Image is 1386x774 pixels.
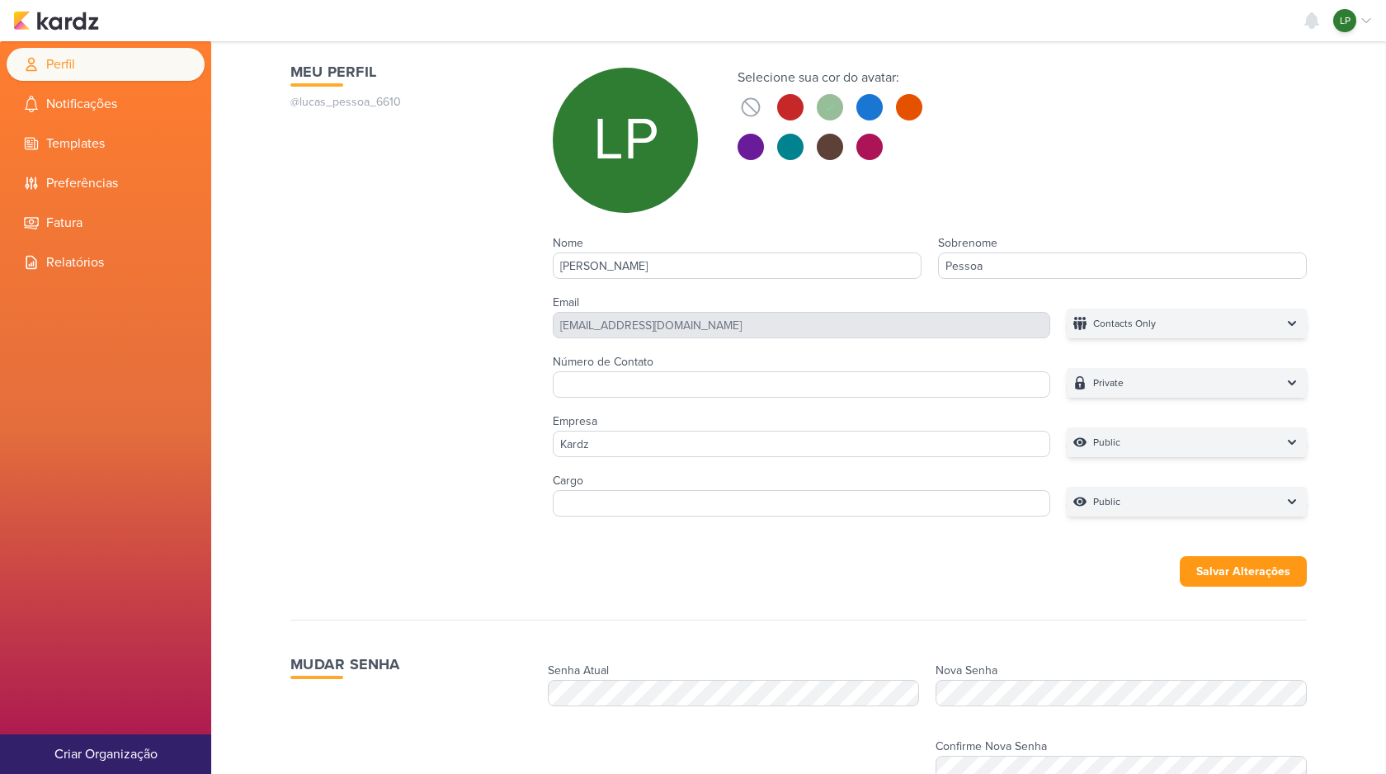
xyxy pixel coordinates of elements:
[7,87,205,120] li: Notificações
[548,663,609,677] label: Senha Atual
[553,68,698,213] div: Lucas A Pessoa
[7,206,205,239] li: Fatura
[1340,13,1351,28] p: LP
[7,167,205,200] li: Preferências
[1093,315,1156,332] p: Contacts Only
[7,48,205,81] li: Perfil
[1333,9,1356,32] div: Lucas A Pessoa
[290,93,520,111] p: @lucas_pessoa_6610
[1067,368,1307,398] button: Private
[290,61,520,83] h1: Meu Perfil
[553,295,579,309] label: Email
[553,355,653,369] label: Número de Contato
[1180,556,1307,587] button: Salvar Alterações
[7,246,205,279] div: Relatórios
[738,68,922,87] div: Selecione sua cor do avatar:
[553,474,583,488] label: Cargo
[13,11,99,31] img: kardz.app
[1067,309,1307,338] button: Contacts Only
[936,739,1047,753] label: Confirme Nova Senha
[938,236,997,250] label: Sobrenome
[936,663,997,677] label: Nova Senha
[553,312,1050,338] div: [EMAIL_ADDRESS][DOMAIN_NAME]
[1067,427,1307,457] button: Public
[553,414,597,428] label: Empresa
[593,111,658,170] p: LP
[1093,434,1120,451] p: Public
[1067,487,1307,517] button: Public
[1093,493,1120,510] p: Public
[7,127,205,160] div: Templates
[1093,375,1124,391] p: Private
[290,654,535,676] h1: Mudar Senha
[553,236,583,250] label: Nome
